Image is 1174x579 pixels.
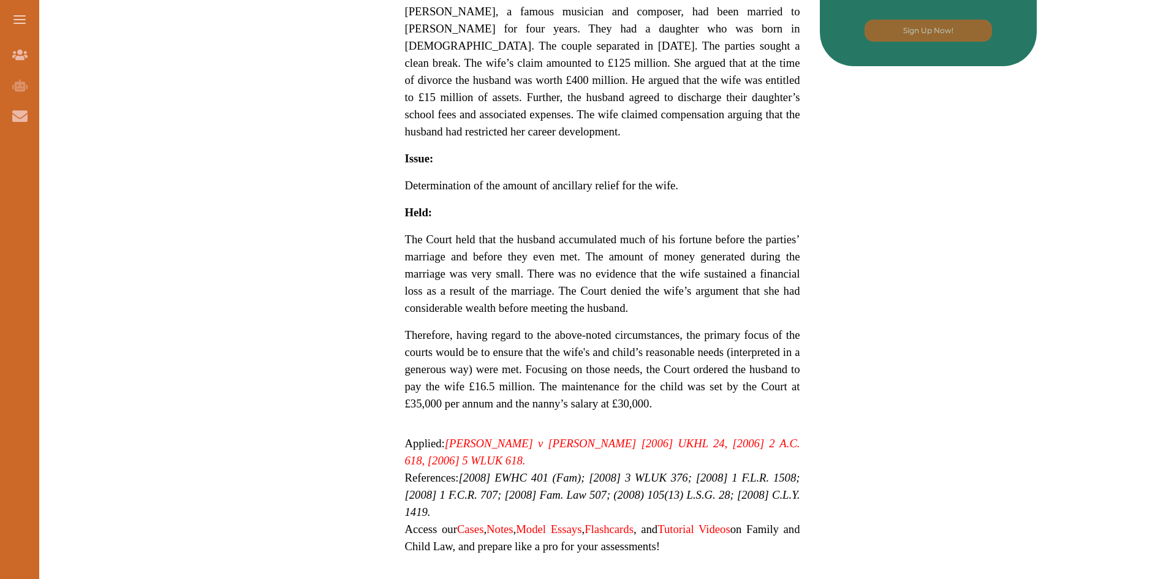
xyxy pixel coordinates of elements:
[405,471,800,518] em: [2008] EWHC 401 (Fam); [2008] 3 WLUK 376; [2008] 1 F.L.R. 1508; [2008] 1 F.C.R. 707; [2008] Fam. ...
[405,471,800,518] span: References:
[405,233,800,314] span: The Court held that the husband accumulated much of his fortune before the parties’ marriage and ...
[405,328,800,410] span: Therefore, having regard to the above-noted circumstances, the primary focus of the courts would ...
[487,523,513,535] a: Notes
[657,523,730,535] a: Tutorial Videos
[865,20,992,42] button: [object Object]
[405,437,800,467] span: Applied:
[405,523,800,553] span: Access our , , , , and on Family and Child Law, and prepare like a pro for your assessments!
[903,25,953,36] p: Sign Up Now!
[405,152,434,165] strong: Issue:
[835,115,1067,144] iframe: Reviews Badge Ribbon Widget
[405,206,433,219] strong: Held:
[516,523,581,535] a: Model Essays
[405,437,800,467] a: [PERSON_NAME] v [PERSON_NAME] [2006] UKHL 24, [2006] 2 A.C. 618, [2006] 5 WLUK 618.
[585,523,634,535] a: Flashcards
[457,523,484,535] a: Cases
[405,179,679,192] span: Determination of the amount of ancillary relief for the wife.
